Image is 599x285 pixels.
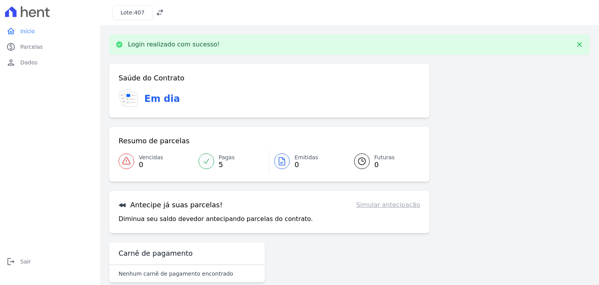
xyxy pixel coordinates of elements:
a: Simular antecipação [356,200,420,210]
a: paidParcelas [3,39,97,55]
h3: Antecipe já suas parcelas! [119,200,223,210]
h3: Em dia [144,92,180,106]
span: 0 [294,162,318,168]
a: logoutSair [3,254,97,269]
span: 5 [219,162,235,168]
span: Sair [20,258,31,265]
span: 0 [374,162,395,168]
span: Emitidas [294,153,318,162]
p: Diminua seu saldo devedor antecipando parcelas do contrato. [119,214,313,224]
span: Pagas [219,153,235,162]
a: Emitidas 0 [269,150,345,172]
span: Vencidas [139,153,163,162]
a: Vencidas 0 [119,150,194,172]
i: home [6,27,16,36]
span: 0 [139,162,163,168]
p: Login realizado com sucesso! [128,41,220,48]
i: paid [6,42,16,52]
i: person [6,58,16,67]
a: personDados [3,55,97,70]
a: Futuras 0 [345,150,420,172]
a: homeInício [3,23,97,39]
h3: Resumo de parcelas [119,136,190,146]
span: Parcelas [20,43,43,51]
h3: Lote: [121,9,145,17]
span: Futuras [374,153,395,162]
span: Dados [20,59,37,66]
h3: Carnê de pagamento [119,249,193,258]
h3: Saúde do Contrato [119,73,184,83]
p: Nenhum carnê de pagamento encontrado [119,270,233,278]
span: Início [20,27,35,35]
a: Pagas 5 [194,150,269,172]
span: 407 [134,9,145,16]
i: logout [6,257,16,266]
